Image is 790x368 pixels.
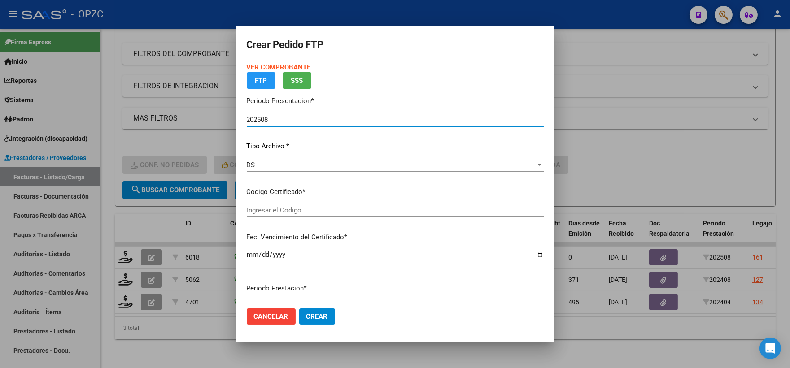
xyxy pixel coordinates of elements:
[247,141,544,152] p: Tipo Archivo *
[247,63,311,71] a: VER COMPROBANTE
[247,283,544,294] p: Periodo Prestacion
[299,308,335,325] button: Crear
[254,312,288,320] span: Cancelar
[247,72,275,89] button: FTP
[291,77,303,85] span: SSS
[247,187,544,197] p: Codigo Certificado
[759,338,781,359] div: Open Intercom Messenger
[247,36,544,53] h2: Crear Pedido FTP
[306,312,328,320] span: Crear
[255,77,267,85] span: FTP
[247,96,544,106] p: Periodo Presentacion
[283,72,311,89] button: SSS
[247,161,255,169] span: DS
[247,232,544,242] p: Fec. Vencimiento del Certificado
[247,308,296,325] button: Cancelar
